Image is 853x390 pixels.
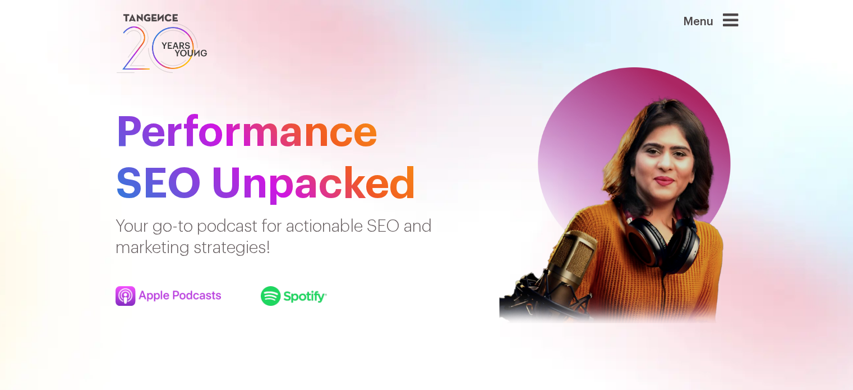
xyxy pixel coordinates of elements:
p: Your go-to podcast for actionable SEO and marketing strategies! [116,215,472,258]
img: apple-podcast.png [116,286,221,306]
img: podcast3.png [261,286,327,306]
img: hero_image.png [488,67,738,345]
h1: Performance SEO Unpacked [116,107,472,210]
img: logo SVG [116,11,209,76]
